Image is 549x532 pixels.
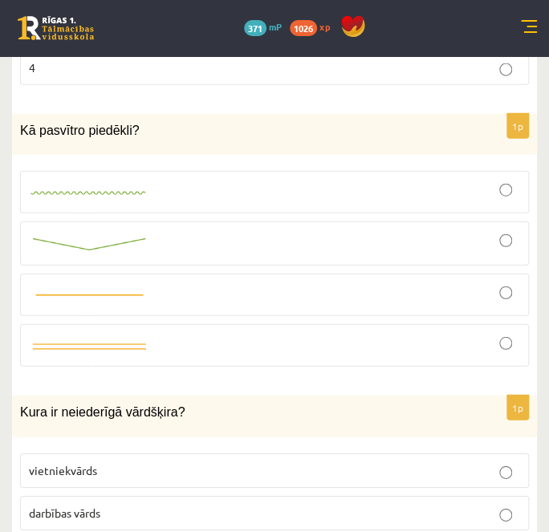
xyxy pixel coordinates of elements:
span: xp [319,20,330,33]
input: 4 [499,63,512,76]
span: darbības vārds [29,506,100,520]
span: vietniekvārds [29,463,97,477]
span: mP [269,20,282,33]
input: darbības vārds [499,509,512,522]
img: Ekr%C4%81nuz%C5%86%C4%93mums_2024-08-12_100450.png [29,339,149,354]
a: 1026 xp [290,20,338,33]
img: Ekr%C4%81nuz%C5%86%C4%93mums_2024-08-12_100432.png [29,290,149,303]
img: Ekr%C4%81nuz%C5%86%C4%93mums_2024-08-12_100426.png [29,189,149,199]
p: 1p [506,113,529,139]
span: Kura ir neiederīgā vārdšķira? [20,405,185,419]
span: 371 [244,20,266,36]
img: Ekr%C4%81nuz%C5%86%C4%93mums_2024-08-12_100437.png [29,236,149,253]
a: Rīgas 1. Tālmācības vidusskola [18,16,94,40]
span: Kā pasvītro piedēkli? [20,124,140,137]
span: 4 [29,60,35,75]
p: 1p [506,395,529,420]
span: 1026 [290,20,317,36]
input: vietniekvārds [499,466,512,479]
